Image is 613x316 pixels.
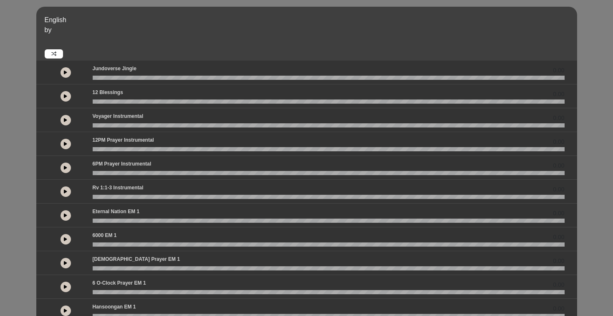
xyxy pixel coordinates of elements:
p: 12 Blessings [93,89,123,96]
p: 6 o-clock prayer EM 1 [93,279,146,287]
p: Eternal Nation EM 1 [93,208,140,215]
p: Jundoverse Jingle [93,65,136,72]
p: 12PM Prayer Instrumental [93,136,154,144]
p: [DEMOGRAPHIC_DATA] prayer EM 1 [93,255,180,263]
span: by [45,26,52,33]
span: 0.00 [553,161,564,170]
p: Hansoongan EM 1 [93,303,136,311]
p: Rv 1:1-3 Instrumental [93,184,144,191]
span: 0.00 [553,138,564,146]
span: 0.00 [553,114,564,122]
p: English [45,15,575,25]
p: 6000 EM 1 [93,232,117,239]
p: Voyager Instrumental [93,112,144,120]
span: 0.00 [553,90,564,99]
span: 0.00 [553,209,564,218]
span: 0.00 [553,66,564,75]
span: 0.00 [553,185,564,194]
span: 0.00 [553,257,564,265]
span: 0.00 [553,304,564,313]
p: 6PM Prayer Instrumental [93,160,151,168]
span: 0.00 [553,280,564,289]
span: 0.00 [553,233,564,242]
